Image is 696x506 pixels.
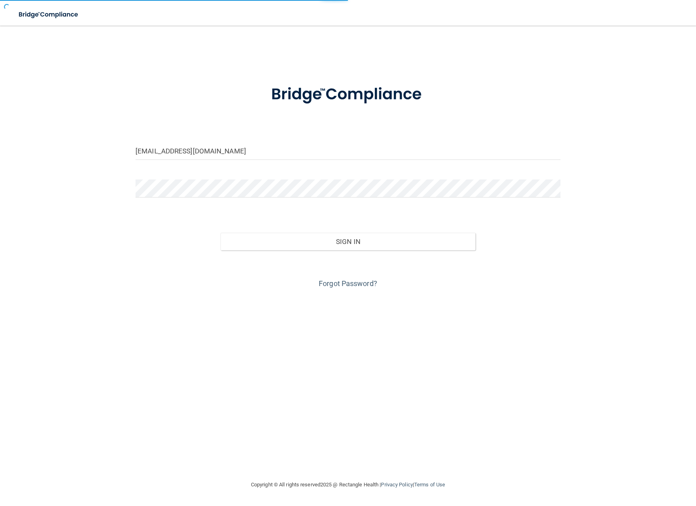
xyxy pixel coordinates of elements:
[12,6,86,23] img: bridge_compliance_login_screen.278c3ca4.svg
[136,142,560,160] input: Email
[221,233,475,250] button: Sign In
[381,482,413,488] a: Privacy Policy
[255,74,441,115] img: bridge_compliance_login_screen.278c3ca4.svg
[202,472,494,498] div: Copyright © All rights reserved 2025 @ Rectangle Health | |
[319,279,377,288] a: Forgot Password?
[414,482,445,488] a: Terms of Use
